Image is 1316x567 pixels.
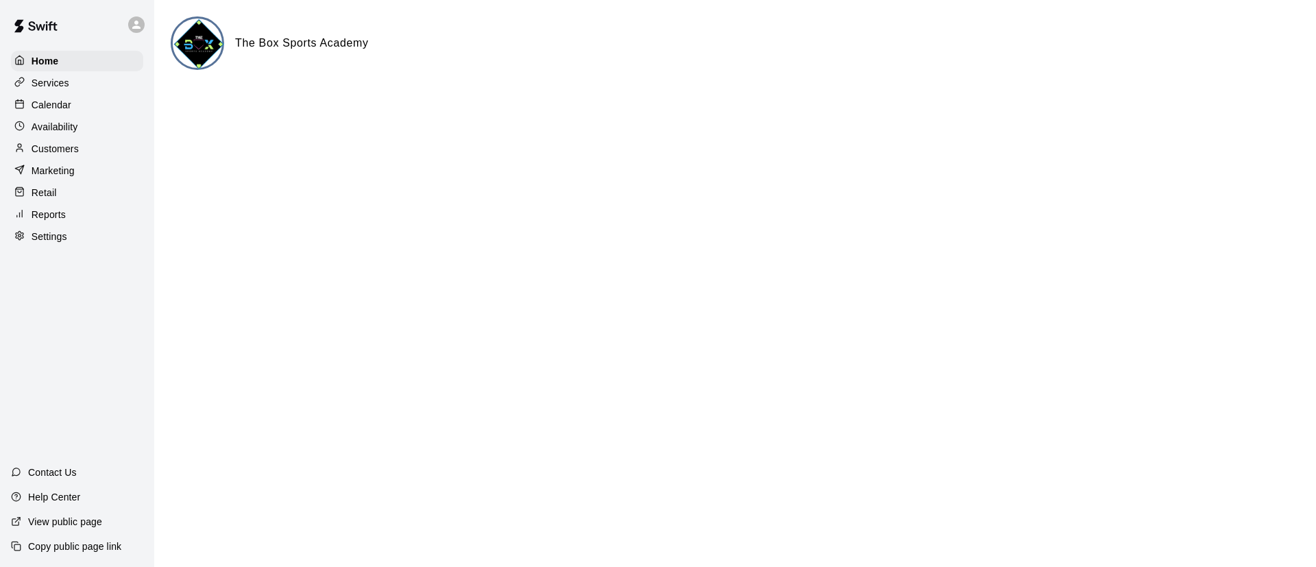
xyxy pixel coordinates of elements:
a: Services [11,73,143,93]
a: Marketing [11,160,143,181]
p: Contact Us [28,466,77,479]
p: Customers [32,142,79,156]
a: Availability [11,117,143,137]
p: Marketing [32,164,75,178]
p: Copy public page link [28,540,121,553]
p: Settings [32,230,67,243]
h6: The Box Sports Academy [235,34,369,52]
p: Reports [32,208,66,221]
img: The Box Sports Academy logo [173,19,224,70]
a: Retail [11,182,143,203]
p: Calendar [32,98,71,112]
a: Calendar [11,95,143,115]
p: Services [32,76,69,90]
a: Home [11,51,143,71]
a: Settings [11,226,143,247]
a: Reports [11,204,143,225]
p: View public page [28,515,102,529]
a: Customers [11,138,143,159]
p: Retail [32,186,57,200]
p: Help Center [28,490,80,504]
p: Home [32,54,59,68]
p: Availability [32,120,78,134]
